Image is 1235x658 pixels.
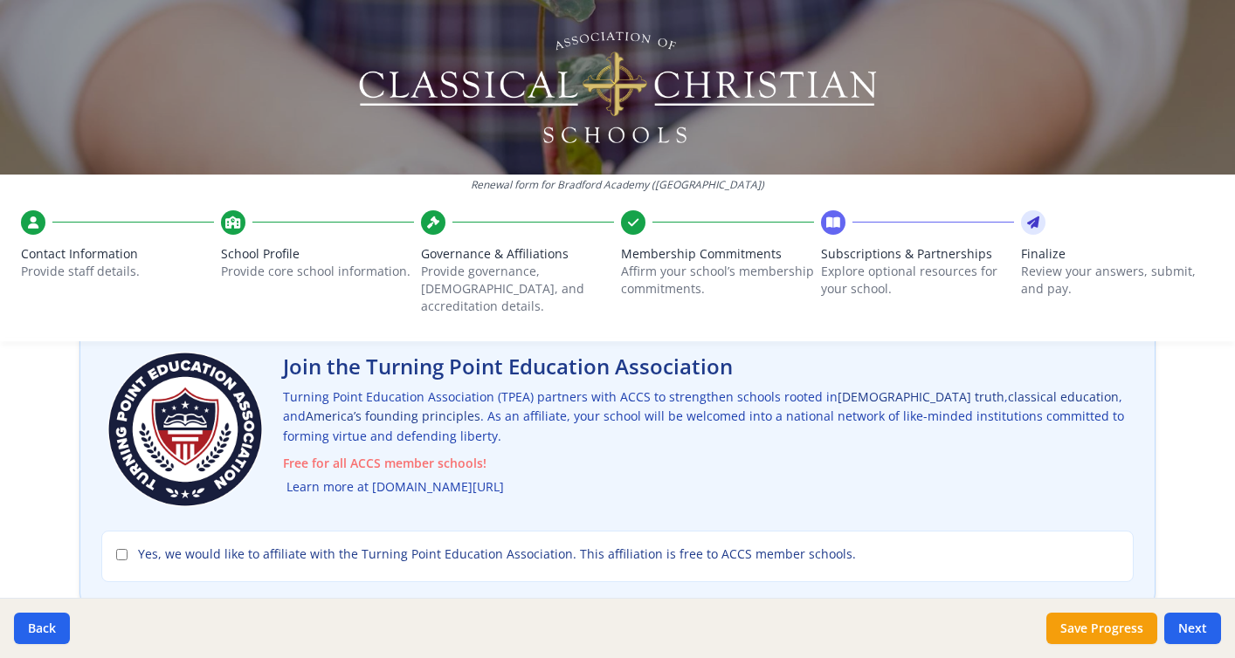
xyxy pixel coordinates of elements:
p: Affirm your school’s membership commitments. [621,263,814,298]
span: Contact Information [21,245,214,263]
a: Learn more at [DOMAIN_NAME][URL] [286,477,504,497]
h2: Join the Turning Point Education Association [283,353,1134,380]
button: Next [1164,613,1221,644]
span: Free for all ACCS member schools! [283,454,1134,474]
img: Logo [356,26,880,148]
input: Yes, we would like to affiliate with the Turning Point Education Association. This affiliation is... [116,549,128,560]
span: Finalize [1021,245,1214,263]
p: Provide governance, [DEMOGRAPHIC_DATA], and accreditation details. [421,263,614,315]
button: Back [14,613,70,644]
p: Provide staff details. [21,263,214,280]
p: Turning Point Education Association (TPEA) partners with ACCS to strengthen schools rooted in , ,... [283,387,1134,497]
p: Provide core school information. [221,263,414,280]
span: classical education [1008,388,1119,405]
span: School Profile [221,245,414,263]
span: [DEMOGRAPHIC_DATA] truth [838,388,1004,405]
p: Review your answers, submit, and pay. [1021,263,1214,298]
button: Save Progress [1046,613,1157,644]
span: Membership Commitments [621,245,814,263]
span: Subscriptions & Partnerships [821,245,1014,263]
span: Yes, we would like to affiliate with the Turning Point Education Association. This affiliation is... [138,545,856,563]
span: Governance & Affiliations [421,245,614,263]
img: Turning Point Education Association Logo [101,346,269,513]
p: Explore optional resources for your school. [821,263,1014,298]
span: America’s founding principles [306,408,480,424]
